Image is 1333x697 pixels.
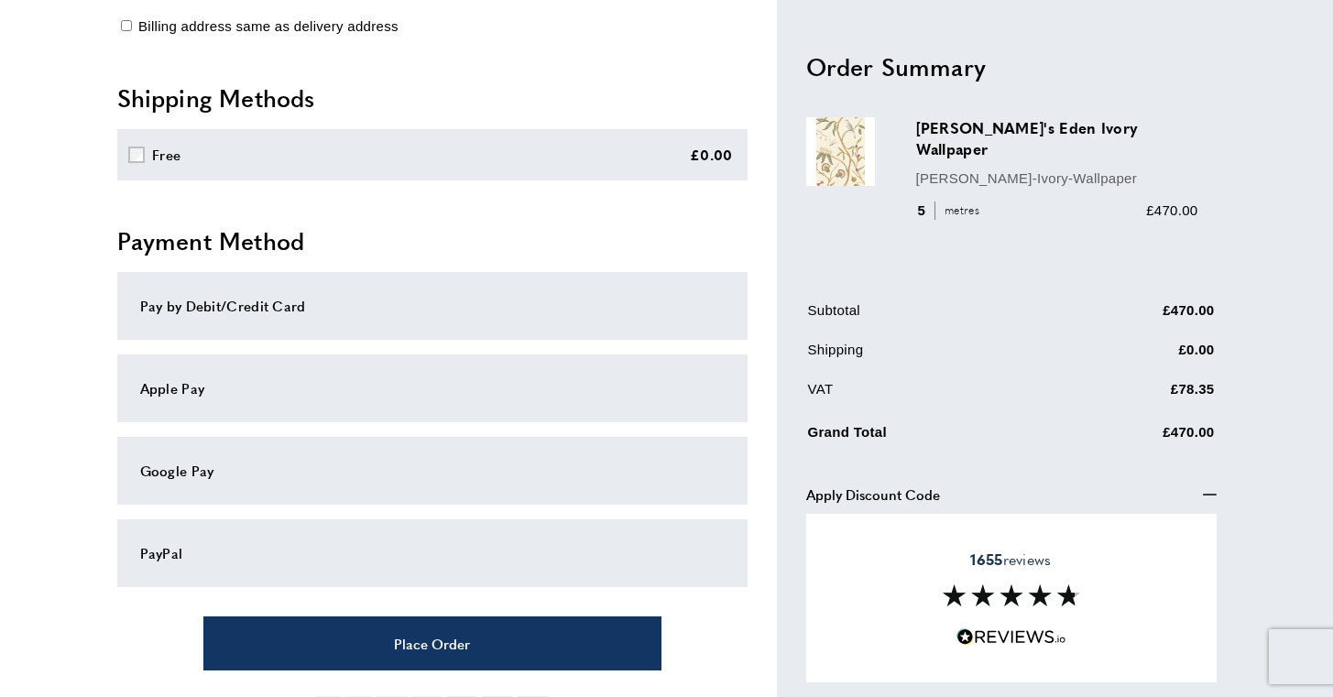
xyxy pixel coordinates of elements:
[970,550,1051,569] span: reviews
[916,167,1198,189] p: [PERSON_NAME]-Ivory-Wallpaper
[1146,201,1197,217] span: £470.00
[117,82,748,114] h2: Shipping Methods
[140,542,725,564] div: PayPal
[690,144,733,166] div: £0.00
[203,616,661,670] button: Place Order
[117,224,748,257] h2: Payment Method
[138,18,399,34] span: Billing address same as delivery address
[956,628,1066,646] img: Reviews.io 5 stars
[943,584,1080,606] img: Reviews section
[970,549,1002,570] strong: 1655
[152,144,180,166] div: Free
[934,201,984,219] span: metres
[1054,377,1215,413] td: £78.35
[916,199,986,221] div: 5
[806,49,1217,82] h2: Order Summary
[140,460,725,482] div: Google Pay
[140,377,725,399] div: Apple Pay
[1054,417,1215,456] td: £470.00
[808,377,1054,413] td: VAT
[916,117,1198,159] h3: [PERSON_NAME]'s Eden Ivory Wallpaper
[121,20,132,31] input: Billing address same as delivery address
[808,338,1054,374] td: Shipping
[806,483,940,505] span: Apply Discount Code
[140,295,725,317] div: Pay by Debit/Credit Card
[806,117,875,186] img: Adam's Eden Ivory Wallpaper
[808,417,1054,456] td: Grand Total
[1054,338,1215,374] td: £0.00
[1054,299,1215,334] td: £470.00
[808,299,1054,334] td: Subtotal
